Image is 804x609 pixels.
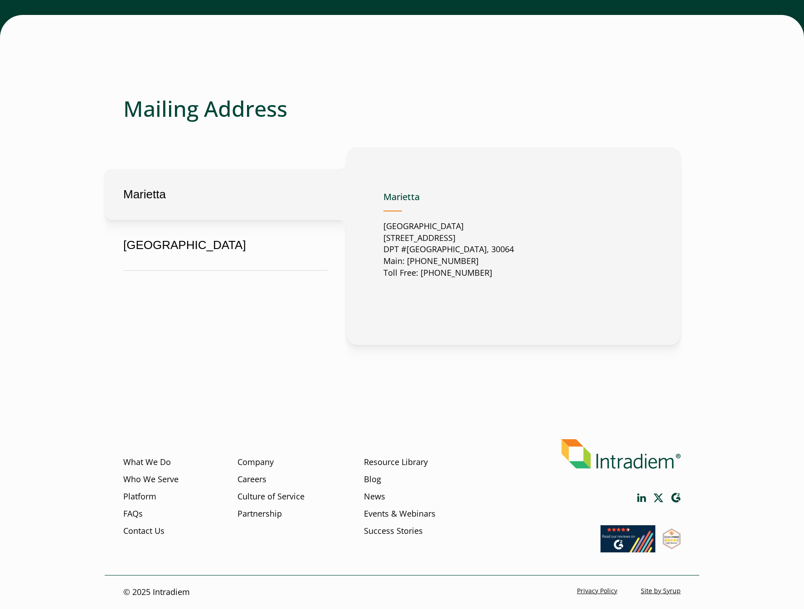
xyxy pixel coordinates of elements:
button: Marietta [105,169,346,220]
a: Who We Serve [123,474,179,485]
a: Success Stories [364,525,423,537]
a: Careers [237,474,266,485]
h4: Marietta [383,192,514,211]
a: News [364,491,385,503]
a: Resource Library [364,456,428,468]
img: SourceForge User Reviews [663,528,681,549]
img: Intradiem [562,439,681,469]
p: © 2025 Intradiem [123,586,190,598]
a: Link opens in a new window [671,493,681,503]
a: Platform [123,491,156,503]
a: Events & Webinars [364,508,436,520]
h2: Mailing Address [123,96,681,122]
img: Read our reviews on G2 [601,525,655,552]
p: [GEOGRAPHIC_DATA] [STREET_ADDRESS] DPT #[GEOGRAPHIC_DATA], 30064 Main: [PHONE_NUMBER] Toll Free: ... [383,221,514,279]
a: Blog [364,474,381,485]
a: Culture of Service [237,491,305,503]
a: Link opens in a new window [637,494,646,502]
a: Site by Syrup [641,586,681,595]
a: Partnership [237,508,282,520]
button: [GEOGRAPHIC_DATA] [105,220,346,271]
a: Privacy Policy [577,586,617,595]
a: Contact Us [123,525,165,537]
a: What We Do [123,456,171,468]
a: Link opens in a new window [663,541,681,551]
a: FAQs [123,508,143,520]
a: Company [237,456,274,468]
a: Link opens in a new window [601,544,655,555]
a: Link opens in a new window [654,494,664,502]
